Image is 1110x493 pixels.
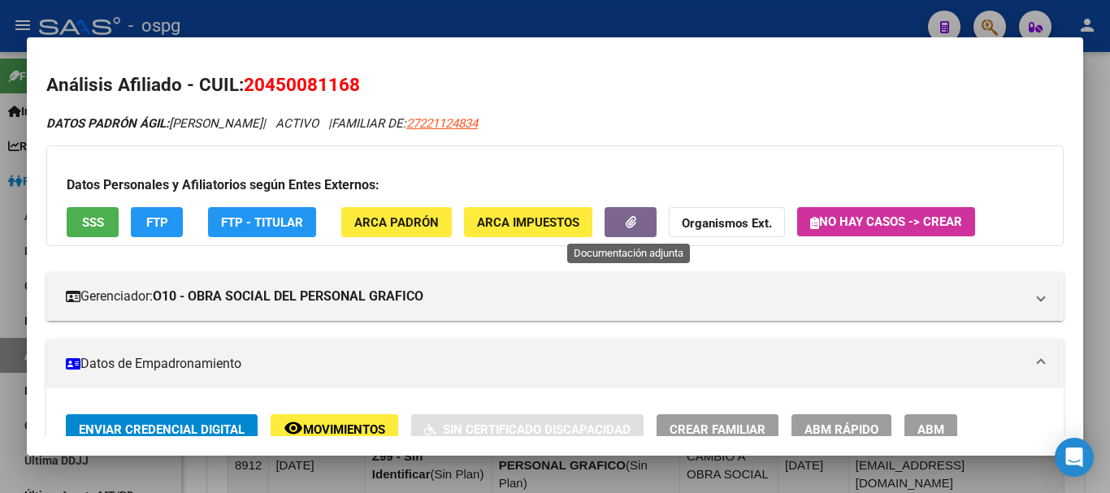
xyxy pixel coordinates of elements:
button: Organismos Ext. [669,207,785,237]
span: Crear Familiar [670,422,765,437]
mat-icon: remove_red_eye [284,418,303,438]
mat-panel-title: Datos de Empadronamiento [66,354,1025,374]
button: Movimientos [271,414,398,444]
i: | ACTIVO | [46,116,478,131]
mat-panel-title: Gerenciador: [66,287,1025,306]
span: Movimientos [303,422,385,437]
mat-expansion-panel-header: Gerenciador:O10 - OBRA SOCIAL DEL PERSONAL GRAFICO [46,272,1064,321]
button: ABM [904,414,957,444]
span: FAMILIAR DE: [332,116,478,131]
span: Sin Certificado Discapacidad [443,422,631,437]
span: 27221124834 [406,116,478,131]
button: FTP - Titular [208,207,316,237]
span: SSS [82,215,104,230]
button: No hay casos -> Crear [797,207,975,236]
button: ARCA Impuestos [464,207,592,237]
button: ABM Rápido [791,414,891,444]
span: 20450081168 [244,74,360,95]
div: Open Intercom Messenger [1055,438,1094,477]
span: Enviar Credencial Digital [79,422,245,437]
span: ABM [917,422,944,437]
h3: Datos Personales y Afiliatorios según Entes Externos: [67,175,1043,195]
span: [PERSON_NAME] [46,116,262,131]
button: Crear Familiar [657,414,778,444]
h2: Análisis Afiliado - CUIL: [46,71,1064,99]
span: No hay casos -> Crear [810,214,962,229]
button: ARCA Padrón [341,207,452,237]
button: Sin Certificado Discapacidad [411,414,644,444]
button: SSS [67,207,119,237]
button: FTP [131,207,183,237]
span: ARCA Impuestos [477,215,579,230]
strong: O10 - OBRA SOCIAL DEL PERSONAL GRAFICO [153,287,423,306]
span: FTP [146,215,168,230]
span: ARCA Padrón [354,215,439,230]
strong: Organismos Ext. [682,216,772,231]
mat-expansion-panel-header: Datos de Empadronamiento [46,339,1064,388]
span: ABM Rápido [804,422,878,437]
span: FTP - Titular [221,215,303,230]
button: Enviar Credencial Digital [66,414,258,444]
strong: DATOS PADRÓN ÁGIL: [46,116,169,131]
